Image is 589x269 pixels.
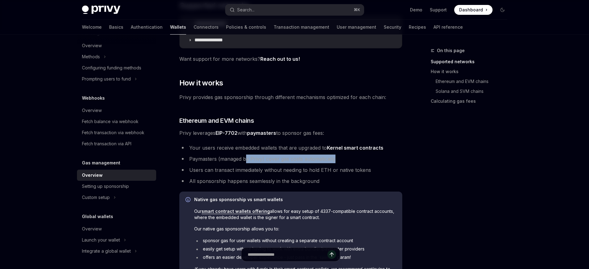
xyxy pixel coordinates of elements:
[179,78,223,88] span: How it works
[82,53,100,60] div: Methods
[194,246,396,252] li: easily get setup without having to work with extra bundler/paymaster providers
[237,6,254,14] div: Search...
[179,166,402,174] li: Users can transact immediately without needing to hold ETH or native tokens
[77,62,156,73] a: Configuring funding methods
[77,138,156,149] a: Fetch transaction via API
[77,40,156,51] a: Overview
[431,67,512,77] a: How it works
[226,20,266,35] a: Policies & controls
[437,47,465,54] span: On this page
[77,223,156,234] a: Overview
[431,96,512,106] a: Calculating gas fees
[216,130,237,136] a: EIP-7702
[82,75,131,83] div: Prompting users to fund
[497,5,507,15] button: Toggle dark mode
[82,94,105,102] h5: Webhooks
[82,194,110,201] div: Custom setup
[82,118,139,125] div: Fetch balance via webhook
[82,42,102,49] div: Overview
[131,20,163,35] a: Authentication
[327,250,336,259] button: Send message
[179,155,402,163] li: Paymasters (managed by Privy) cover gas costs automatically
[77,170,156,181] a: Overview
[436,86,512,96] a: Solana and SVM chains
[82,225,102,233] div: Overview
[431,57,512,67] a: Supported networks
[337,20,376,35] a: User management
[77,105,156,116] a: Overview
[179,116,254,125] span: Ethereum and EVM chains
[82,20,102,35] a: Welcome
[409,20,426,35] a: Recipes
[82,140,131,147] div: Fetch transaction via API
[77,116,156,127] a: Fetch balance via webhook
[179,93,402,101] span: Privy provides gas sponsorship through different mechanisms optimized for each chain:
[82,6,120,14] img: dark logo
[194,197,283,202] strong: Native gas sponsorship vs smart wallets
[179,177,402,185] li: All sponsorship happens seamlessly in the background
[186,197,192,203] svg: Info
[354,7,360,12] span: ⌘ K
[433,20,463,35] a: API reference
[430,7,447,13] a: Support
[179,55,402,63] span: Want support for more networks?
[194,208,396,221] span: Our allows for easy setup of 4337-compatible contract accounts, where the embedded wallet is the ...
[194,238,396,244] li: sponsor gas for user wallets without creating a separate contract account
[82,247,131,255] div: Integrate a global wallet
[260,56,300,62] a: Reach out to us!
[436,77,512,86] a: Ethereum and EVM chains
[274,20,329,35] a: Transaction management
[82,236,120,244] div: Launch your wallet
[194,20,219,35] a: Connectors
[82,159,120,167] h5: Gas management
[225,4,364,15] button: Search...⌘K
[82,213,113,220] h5: Global wallets
[77,127,156,138] a: Fetch transaction via webhook
[82,129,144,136] div: Fetch transaction via webhook
[109,20,123,35] a: Basics
[410,7,422,13] a: Demo
[327,145,383,151] a: Kernel smart contracts
[194,226,396,232] span: Our native gas sponsorship allows you to:
[202,209,270,214] a: smart contract wallets offering
[384,20,401,35] a: Security
[82,107,102,114] div: Overview
[454,5,493,15] a: Dashboard
[77,181,156,192] a: Setting up sponsorship
[179,143,402,152] li: Your users receive embedded wallets that are upgraded to
[170,20,186,35] a: Wallets
[82,64,141,72] div: Configuring funding methods
[459,7,483,13] span: Dashboard
[82,183,129,190] div: Setting up sponsorship
[179,129,402,137] span: Privy leverages with to sponsor gas fees:
[82,172,103,179] div: Overview
[247,130,276,136] strong: paymasters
